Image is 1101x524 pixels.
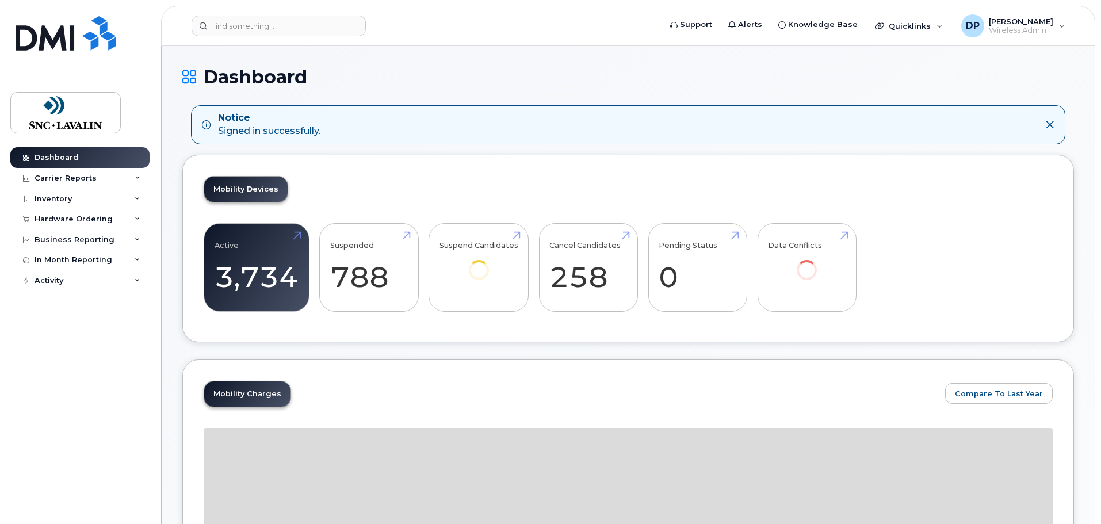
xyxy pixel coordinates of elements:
[204,177,288,202] a: Mobility Devices
[204,381,290,407] a: Mobility Charges
[218,112,320,138] div: Signed in successfully.
[955,388,1043,399] span: Compare To Last Year
[945,383,1053,404] button: Compare To Last Year
[659,230,736,305] a: Pending Status 0
[549,230,627,305] a: Cancel Candidates 258
[768,230,846,296] a: Data Conflicts
[218,112,320,125] strong: Notice
[330,230,408,305] a: Suspended 788
[182,67,1074,87] h1: Dashboard
[439,230,518,296] a: Suspend Candidates
[215,230,299,305] a: Active 3,734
